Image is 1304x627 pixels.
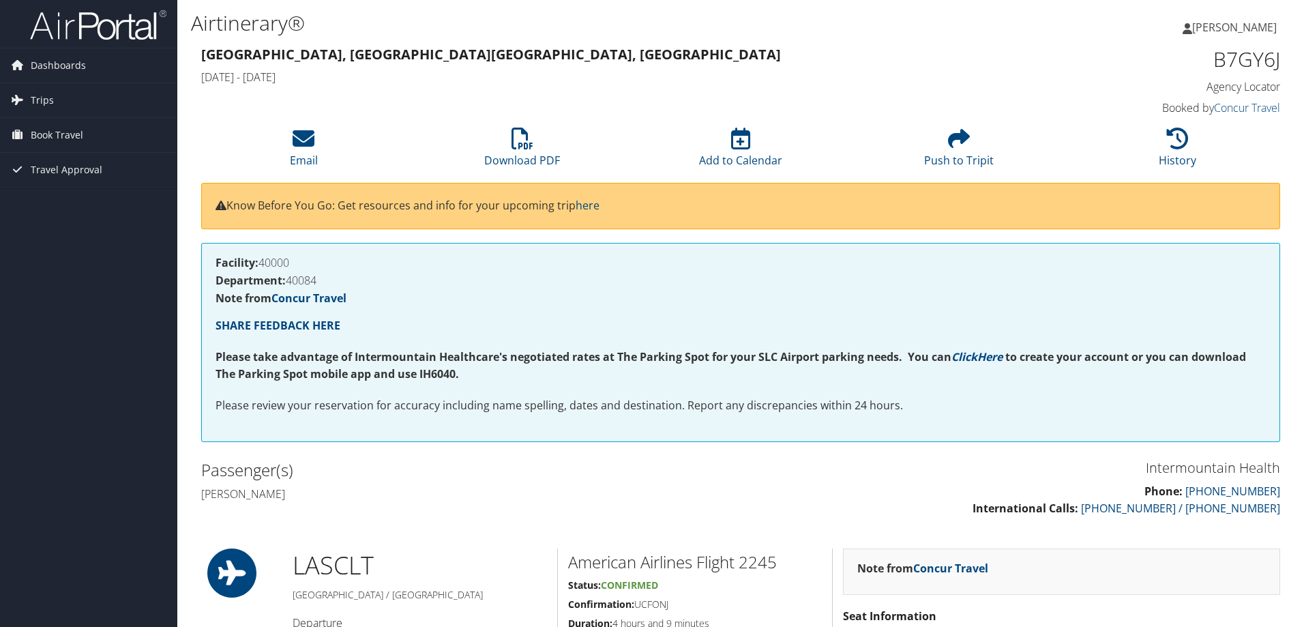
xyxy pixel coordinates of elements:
[293,549,547,583] h1: LAS CLT
[201,70,1005,85] h4: [DATE] - [DATE]
[1026,100,1280,115] h4: Booked by
[30,9,166,41] img: airportal-logo.png
[31,48,86,83] span: Dashboards
[216,257,1266,268] h4: 40000
[1214,100,1280,115] a: Concur Travel
[216,349,951,364] strong: Please take advantage of Intermountain Healthcare's negotiated rates at The Parking Spot for your...
[216,197,1266,215] p: Know Before You Go: Get resources and info for your upcoming trip
[201,45,781,63] strong: [GEOGRAPHIC_DATA], [GEOGRAPHIC_DATA] [GEOGRAPHIC_DATA], [GEOGRAPHIC_DATA]
[201,486,730,501] h4: [PERSON_NAME]
[31,153,102,187] span: Travel Approval
[216,291,346,306] strong: Note from
[216,273,286,288] strong: Department:
[973,501,1078,516] strong: International Calls:
[843,609,936,624] strong: Seat Information
[216,275,1266,286] h4: 40084
[216,318,340,333] a: SHARE FEEDBACK HERE
[290,135,318,168] a: Email
[751,458,1280,478] h3: Intermountain Health
[191,9,924,38] h1: Airtinerary®
[601,579,658,592] span: Confirmed
[699,135,782,168] a: Add to Calendar
[1144,484,1183,499] strong: Phone:
[568,598,634,611] strong: Confirmation:
[1026,79,1280,94] h4: Agency Locator
[216,255,258,270] strong: Facility:
[1192,20,1277,35] span: [PERSON_NAME]
[1081,501,1280,516] a: [PHONE_NUMBER] / [PHONE_NUMBER]
[576,198,599,213] a: here
[951,349,977,364] a: Click
[568,551,822,574] h2: American Airlines Flight 2245
[216,397,1266,415] p: Please review your reservation for accuracy including name spelling, dates and destination. Repor...
[201,458,730,482] h2: Passenger(s)
[31,83,54,117] span: Trips
[977,349,1003,364] a: Here
[1185,484,1280,499] a: [PHONE_NUMBER]
[31,118,83,152] span: Book Travel
[924,135,994,168] a: Push to Tripit
[484,135,560,168] a: Download PDF
[568,598,822,611] h5: UCFONJ
[271,291,346,306] a: Concur Travel
[1026,45,1280,74] h1: B7GY6J
[568,579,601,592] strong: Status:
[1159,135,1196,168] a: History
[857,561,988,576] strong: Note from
[913,561,988,576] a: Concur Travel
[293,588,547,602] h5: [GEOGRAPHIC_DATA] / [GEOGRAPHIC_DATA]
[1183,7,1290,48] a: [PERSON_NAME]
